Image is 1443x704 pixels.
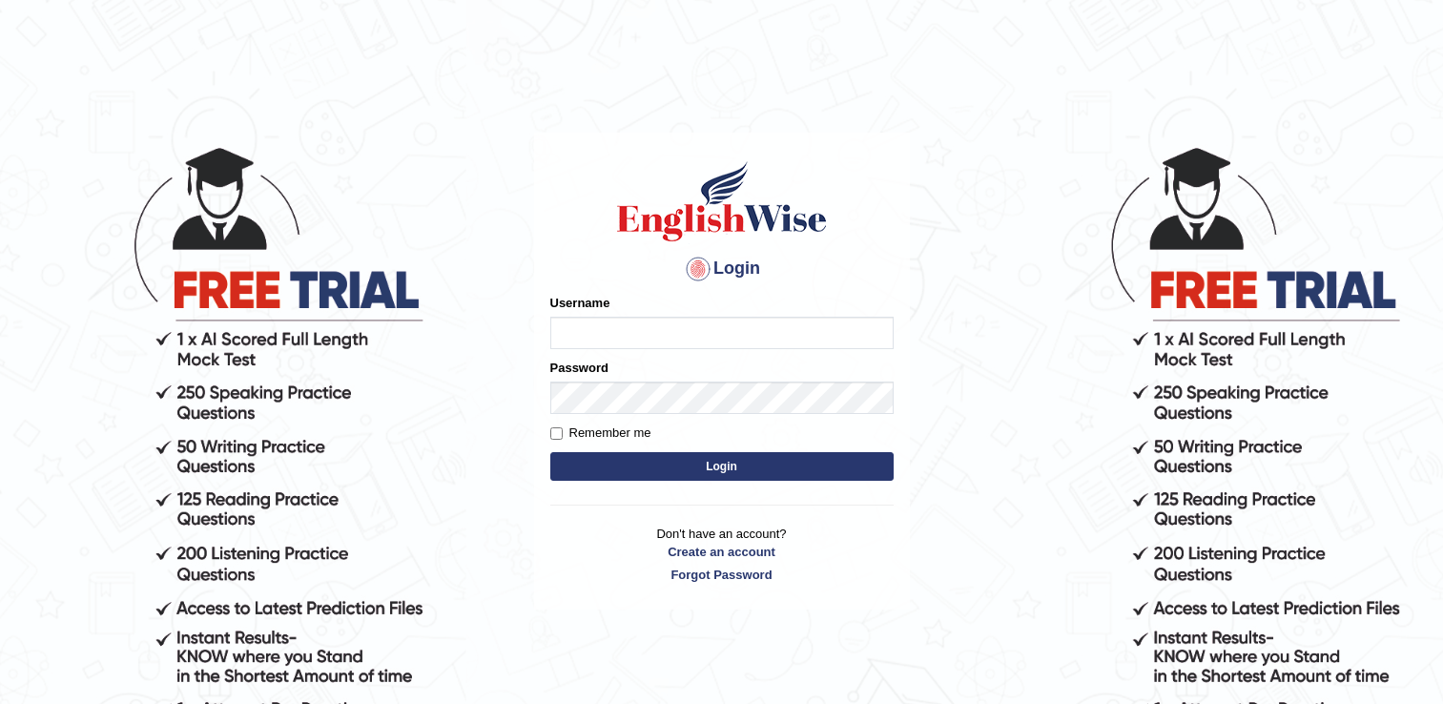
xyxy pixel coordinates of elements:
input: Remember me [550,427,563,440]
h4: Login [550,254,894,284]
label: Username [550,294,610,312]
button: Login [550,452,894,481]
label: Remember me [550,424,651,443]
a: Forgot Password [550,566,894,584]
img: Logo of English Wise sign in for intelligent practice with AI [613,158,831,244]
a: Create an account [550,543,894,561]
p: Don't have an account? [550,525,894,584]
label: Password [550,359,608,377]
